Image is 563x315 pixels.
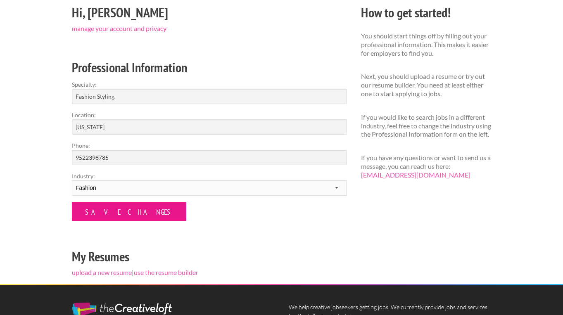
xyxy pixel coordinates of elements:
[72,150,347,165] input: Optional
[72,58,347,77] h2: Professional Information
[72,268,132,276] a: upload a new resume
[134,268,198,276] a: use the resume builder
[72,80,347,89] label: Specialty:
[72,111,347,119] label: Location:
[361,3,491,22] h2: How to get started!
[65,2,354,284] div: |
[72,141,347,150] label: Phone:
[361,113,491,139] p: If you would like to search jobs in a different industry, feel free to change the industry using ...
[361,32,491,57] p: You should start things off by filling out your professional information. This makes it easier fo...
[72,247,347,266] h2: My Resumes
[72,24,166,32] a: manage your account and privacy
[361,171,470,179] a: [EMAIL_ADDRESS][DOMAIN_NAME]
[72,3,347,22] h2: Hi, [PERSON_NAME]
[72,119,347,135] input: e.g. New York, NY
[361,154,491,179] p: If you have any questions or want to send us a message, you can reach us here:
[72,172,347,180] label: Industry:
[72,202,186,221] input: Save Changes
[361,72,491,98] p: Next, you should upload a resume or try out our resume builder. You need at least either one to s...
